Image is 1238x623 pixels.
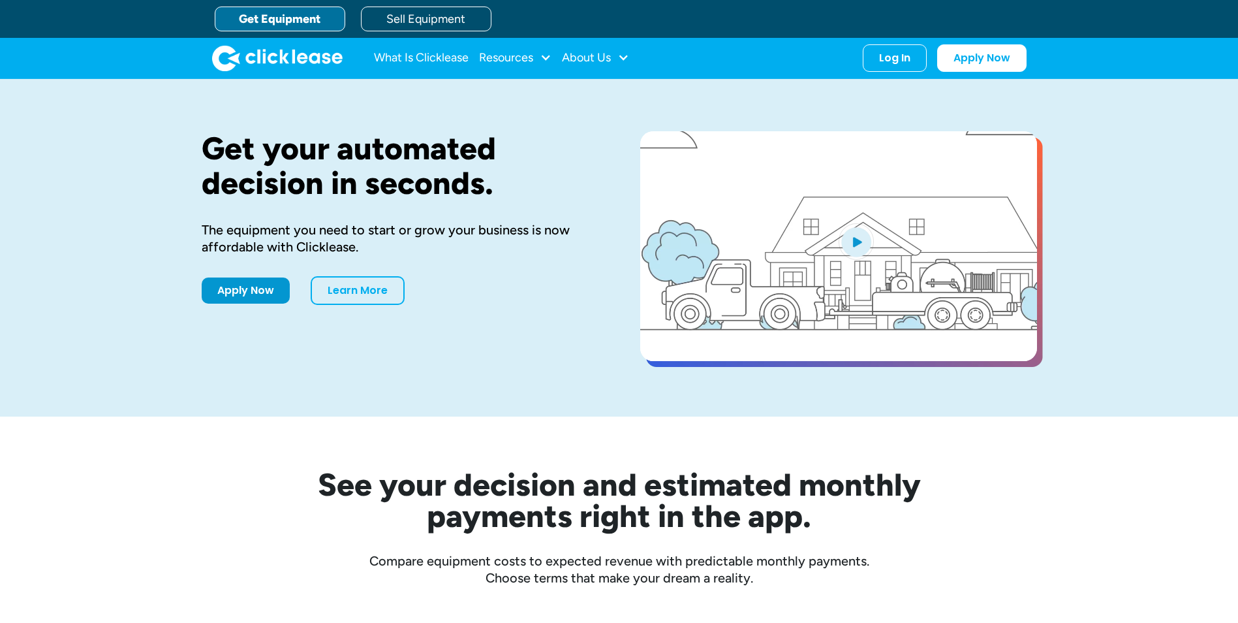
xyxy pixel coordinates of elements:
[640,131,1037,361] a: open lightbox
[311,276,405,305] a: Learn More
[839,223,874,260] img: Blue play button logo on a light blue circular background
[202,221,598,255] div: The equipment you need to start or grow your business is now affordable with Clicklease.
[215,7,345,31] a: Get Equipment
[202,552,1037,586] div: Compare equipment costs to expected revenue with predictable monthly payments. Choose terms that ...
[937,44,1027,72] a: Apply Now
[562,45,629,71] div: About Us
[479,45,551,71] div: Resources
[202,278,290,304] a: Apply Now
[879,52,910,65] div: Log In
[254,469,985,532] h2: See your decision and estimated monthly payments right in the app.
[212,45,343,71] img: Clicklease logo
[361,7,491,31] a: Sell Equipment
[374,45,469,71] a: What Is Clicklease
[202,131,598,200] h1: Get your automated decision in seconds.
[212,45,343,71] a: home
